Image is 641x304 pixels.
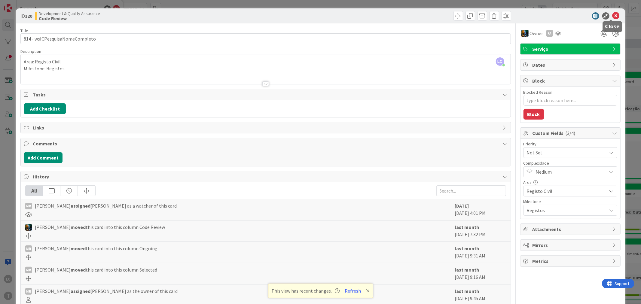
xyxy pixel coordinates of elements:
[530,30,543,37] span: Owner
[20,49,41,54] span: Description
[566,130,575,136] span: ( 3/4 )
[20,12,32,20] span: ID
[455,202,506,217] div: [DATE] 4:01 PM
[533,61,609,68] span: Dates
[533,226,609,233] span: Attachments
[33,91,499,98] span: Tasks
[20,28,28,33] label: Title
[523,109,544,120] button: Block
[25,245,32,252] div: MR
[523,90,553,95] label: Blocked Reason
[20,33,511,44] input: type card name here...
[24,103,66,114] button: Add Checklist
[436,185,506,196] input: Search...
[25,288,32,295] div: MR
[455,224,479,230] b: last month
[35,223,165,231] span: [PERSON_NAME] this card into this column Code Review
[546,30,553,37] div: FA
[605,24,620,29] h5: Close
[533,77,609,84] span: Block
[35,266,157,273] span: [PERSON_NAME] this card into this column Selected
[533,242,609,249] span: Mirrors
[25,203,32,209] div: MR
[523,142,617,146] div: Priority
[24,58,507,65] p: Area: Registo Civil
[24,152,63,163] button: Add Comment
[527,187,604,195] span: Registo Civil
[35,245,157,252] span: [PERSON_NAME] this card into this column Ongoing
[271,287,340,294] span: This view has recent changes.
[521,30,529,37] img: JC
[455,245,506,260] div: [DATE] 9:31 AM
[523,199,617,204] div: Milestone
[71,288,90,294] b: assigned
[33,140,499,147] span: Comments
[26,186,43,196] div: All
[455,203,469,209] b: [DATE]
[496,57,504,66] span: LC
[455,287,506,302] div: [DATE] 9:45 AM
[536,168,604,176] span: Medium
[523,161,617,165] div: Complexidade
[71,203,90,209] b: assigned
[343,287,363,295] button: Refresh
[71,245,86,251] b: moved
[533,257,609,265] span: Metrics
[25,267,32,273] div: MR
[527,206,604,214] span: Registos
[455,267,479,273] b: last month
[39,11,100,16] span: Development & Quality Assurance
[39,16,100,21] b: Code Review
[533,129,609,137] span: Custom Fields
[25,224,32,231] img: JC
[455,266,506,281] div: [DATE] 9:16 AM
[24,65,507,72] p: Milestone: Registos
[71,224,86,230] b: moved
[35,202,177,209] span: [PERSON_NAME] [PERSON_NAME] as a watcher of this card
[455,245,479,251] b: last month
[35,287,178,295] span: [PERSON_NAME] [PERSON_NAME] as the owner of this card
[527,148,604,157] span: Not Set
[455,288,479,294] b: last month
[33,173,499,180] span: History
[71,267,86,273] b: moved
[13,1,27,8] span: Support
[25,13,32,19] b: 320
[523,180,617,184] div: Area
[455,223,506,239] div: [DATE] 7:32 PM
[533,45,609,53] span: Serviço
[33,124,499,131] span: Links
